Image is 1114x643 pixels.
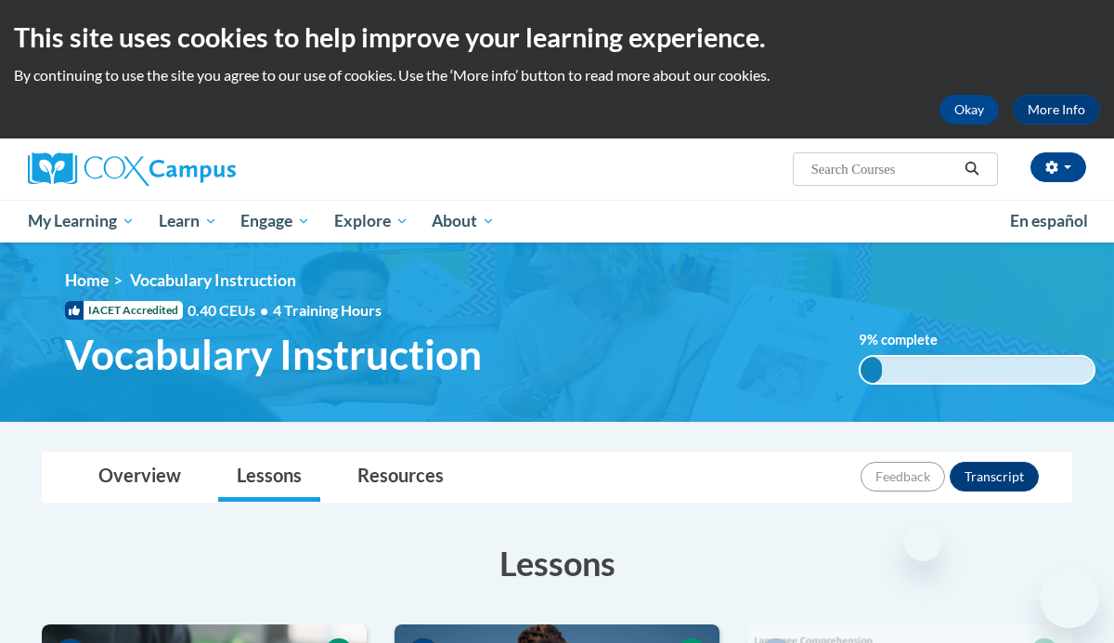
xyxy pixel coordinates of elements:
[1040,569,1099,628] iframe: Button to launch messaging window
[28,152,236,186] img: Cox Campus
[80,453,200,502] a: Overview
[14,19,1100,56] h2: This site uses cookies to help improve your learning experience.
[322,200,421,243] a: Explore
[159,210,217,232] span: Learn
[28,152,362,186] a: Cox Campus
[240,210,310,232] span: Engage
[432,210,495,232] span: About
[65,270,109,290] a: Home
[28,210,135,232] span: My Learning
[861,462,945,492] button: Feedback
[147,200,229,243] a: Learn
[950,462,1039,492] button: Transcript
[421,200,508,243] a: About
[273,301,382,319] span: 4 Training Hours
[998,202,1100,241] a: En español
[339,453,462,502] a: Resources
[65,330,482,379] span: Vocabulary Instruction
[939,95,999,125] button: Okay
[904,524,941,561] iframe: Close message
[859,330,965,350] label: % complete
[859,332,867,348] span: 9
[65,301,183,320] span: IACET Accredited
[1030,152,1086,182] button: Account Settings
[130,270,296,290] span: Vocabulary Instruction
[1013,95,1100,125] a: More Info
[16,200,147,243] a: My Learning
[218,453,320,502] a: Lessons
[14,200,1100,243] div: Main menu
[810,158,958,180] input: Search Courses
[42,540,1072,586] h3: Lessons
[1010,211,1088,230] span: En español
[958,158,986,180] button: Search
[228,200,322,243] a: Engage
[188,300,273,321] span: 0.40 CEUs
[14,65,1100,85] p: By continuing to use the site you agree to our use of cookies. Use the ‘More info’ button to read...
[260,301,268,319] span: •
[861,357,882,383] div: 9%
[334,210,408,232] span: Explore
